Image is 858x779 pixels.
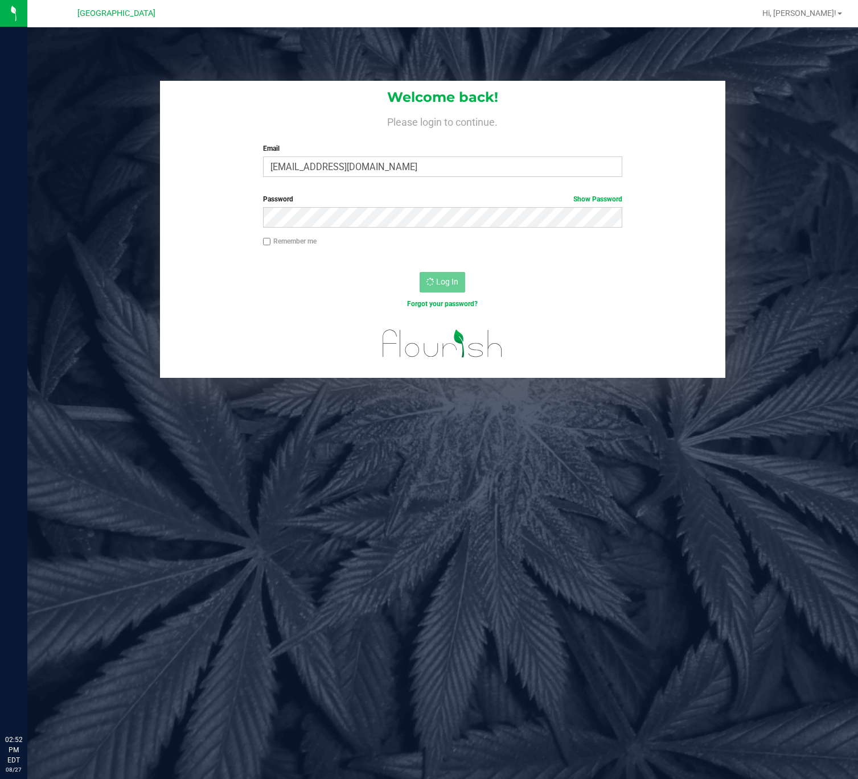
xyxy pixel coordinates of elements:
span: Log In [436,277,458,286]
label: Email [263,143,623,154]
h1: Welcome back! [160,90,725,105]
h4: Please login to continue. [160,114,725,127]
span: Password [263,195,293,203]
label: Remember me [263,236,317,246]
p: 02:52 PM EDT [5,735,22,765]
p: 08/27 [5,765,22,774]
a: Show Password [573,195,622,203]
span: Hi, [PERSON_NAME]! [762,9,836,18]
a: Forgot your password? [407,300,478,308]
input: Remember me [263,238,271,246]
img: flourish_logo.svg [372,321,513,366]
span: [GEOGRAPHIC_DATA] [77,9,155,18]
button: Log In [420,272,465,292]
